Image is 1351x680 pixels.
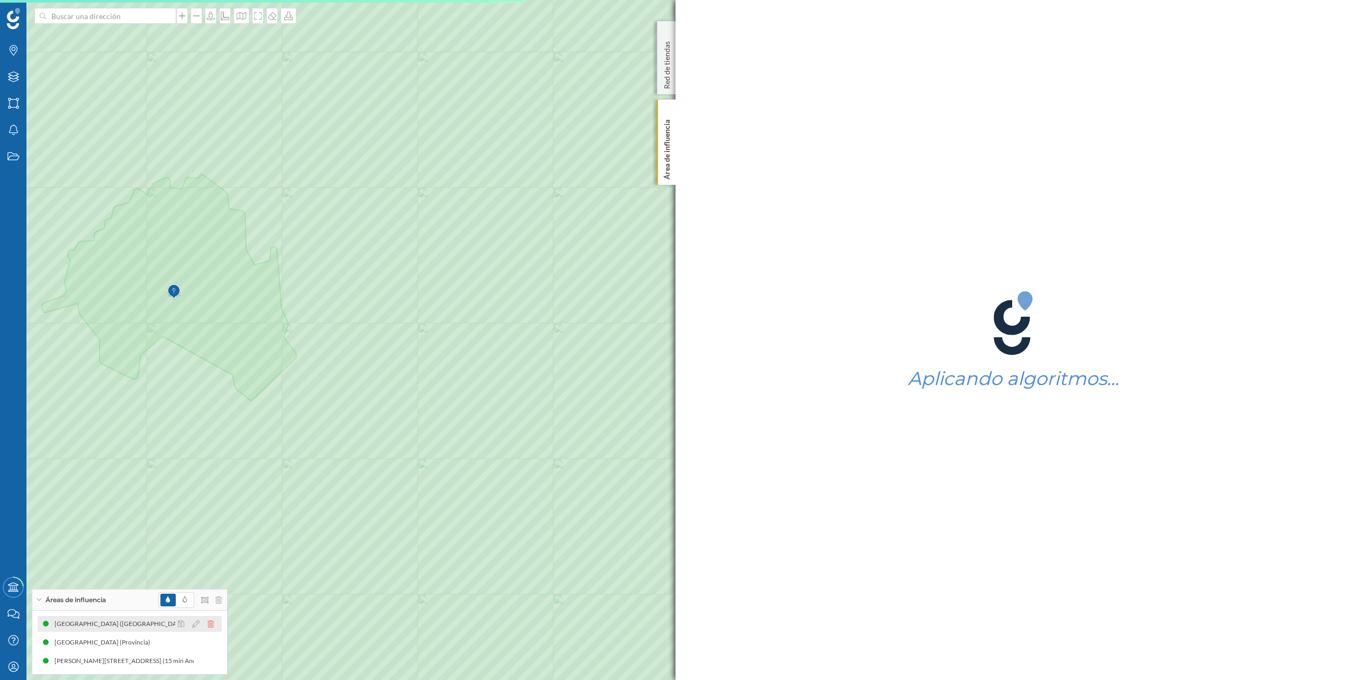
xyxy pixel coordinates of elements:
div: [PERSON_NAME][STREET_ADDRESS] (15 min Andando) [55,656,218,666]
p: Red de tiendas [662,37,672,89]
p: Área de influencia [662,115,672,180]
img: Marker [167,281,181,302]
img: Geoblink Logo [7,8,20,29]
h1: Aplicando algoritmos… [908,369,1119,389]
div: [GEOGRAPHIC_DATA] (Provincia) [55,637,156,648]
span: Soporte [21,7,59,17]
div: [GEOGRAPHIC_DATA] ([GEOGRAPHIC_DATA]) [55,619,193,629]
span: Áreas de influencia [46,595,106,605]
